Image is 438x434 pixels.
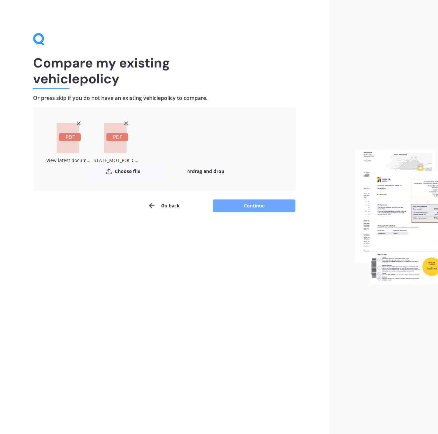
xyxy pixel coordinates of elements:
[33,95,295,102] h4: Or press skip if you do not have an existing vehicle policy to compare.
[192,168,224,174] b: drag and drop
[94,156,138,165] div: STATE_MOT_POLICY_SCHEDULE_MOTS01511994_20250821223725888.pdf
[148,199,180,212] button: Go back
[355,150,438,284] img: files.webp
[33,55,295,87] h1: Compare my existing vehicle policy
[213,199,295,212] button: Continue
[82,165,164,178] button: Choose file
[164,165,247,178] div: or
[46,156,91,165] div: View latest document_latest.pdf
